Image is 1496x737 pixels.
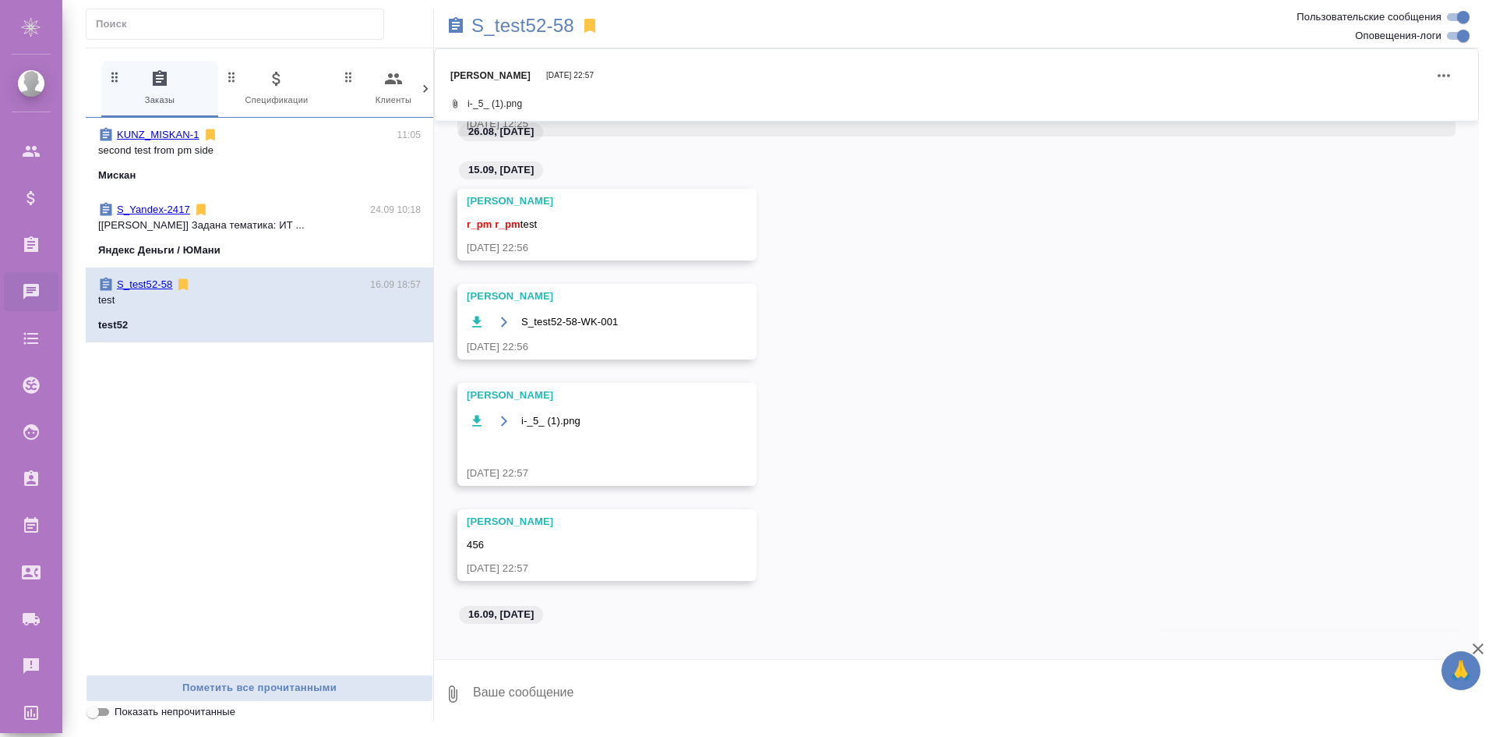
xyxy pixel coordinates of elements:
[467,514,702,530] div: [PERSON_NAME]
[468,162,534,178] p: 15.09, [DATE]
[1355,28,1441,44] span: Оповещения-логи
[467,388,702,403] div: [PERSON_NAME]
[467,539,484,551] span: 456
[467,411,486,431] button: Скачать
[98,168,136,183] p: Мискан
[117,278,172,290] a: S_test52-58
[1297,9,1441,25] span: Пользовательские сообщения
[370,202,421,218] p: 24.09 10:18
[224,69,329,108] span: Спецификации
[117,204,190,215] a: S_Yandex-2417
[494,411,513,431] button: Открыть на драйве
[341,69,446,108] span: Клиенты
[467,193,702,209] div: [PERSON_NAME]
[467,466,702,481] div: [DATE] 22:57
[224,69,239,84] svg: Зажми и перетащи, чтобы поменять порядок вкладок
[86,193,433,268] div: S_Yandex-241724.09 10:18[[PERSON_NAME]] Задана тематика: ИТ ...Яндекс Деньги / ЮМани
[467,289,702,304] div: [PERSON_NAME]
[117,129,199,140] a: KUNZ_MISKAN-1
[467,339,702,355] div: [DATE] 22:56
[468,607,534,622] p: 16.09, [DATE]
[450,94,1447,113] div: i-_5_ (1).png
[521,314,618,330] span: S_test52-58-WK-001
[98,143,421,158] p: second test from pm side
[471,18,574,34] a: S_test52-58
[1448,654,1474,687] span: 🙏
[546,72,594,80] span: [DATE] 22:57
[108,69,212,108] span: Заказы
[397,127,421,143] p: 11:05
[98,218,421,233] p: [[PERSON_NAME]] Задана тематика: ИТ ...
[98,317,128,333] p: test52
[115,704,235,720] span: Показать непрочитанные
[98,292,421,308] p: test
[94,679,425,697] span: Пометить все прочитанными
[108,69,122,84] svg: Зажми и перетащи, чтобы поменять порядок вкладок
[494,312,513,331] button: Открыть на драйве
[193,202,209,218] svg: Отписаться
[467,240,702,256] div: [DATE] 22:56
[96,13,383,35] input: Поиск
[86,268,433,342] div: S_test52-5816.09 18:57testtest52
[467,218,537,230] span: test
[175,277,191,292] svg: Отписаться
[468,124,534,140] p: 26.08, [DATE]
[86,118,433,193] div: KUNZ_MISKAN-111:05second test from pm sideМискан
[98,243,221,258] p: Яндекс Деньги / ЮМани
[450,71,531,80] span: [PERSON_NAME]
[1425,57,1462,94] button: Действия
[467,312,486,331] button: Скачать
[86,675,433,702] button: Пометить все прочитанными
[1441,651,1480,690] button: 🙏
[341,69,356,84] svg: Зажми и перетащи, чтобы поменять порядок вкладок
[521,413,580,429] span: i-_5_ (1).png
[467,561,702,576] div: [DATE] 22:57
[370,277,421,292] p: 16.09 18:57
[467,218,520,230] span: r_pm r_pm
